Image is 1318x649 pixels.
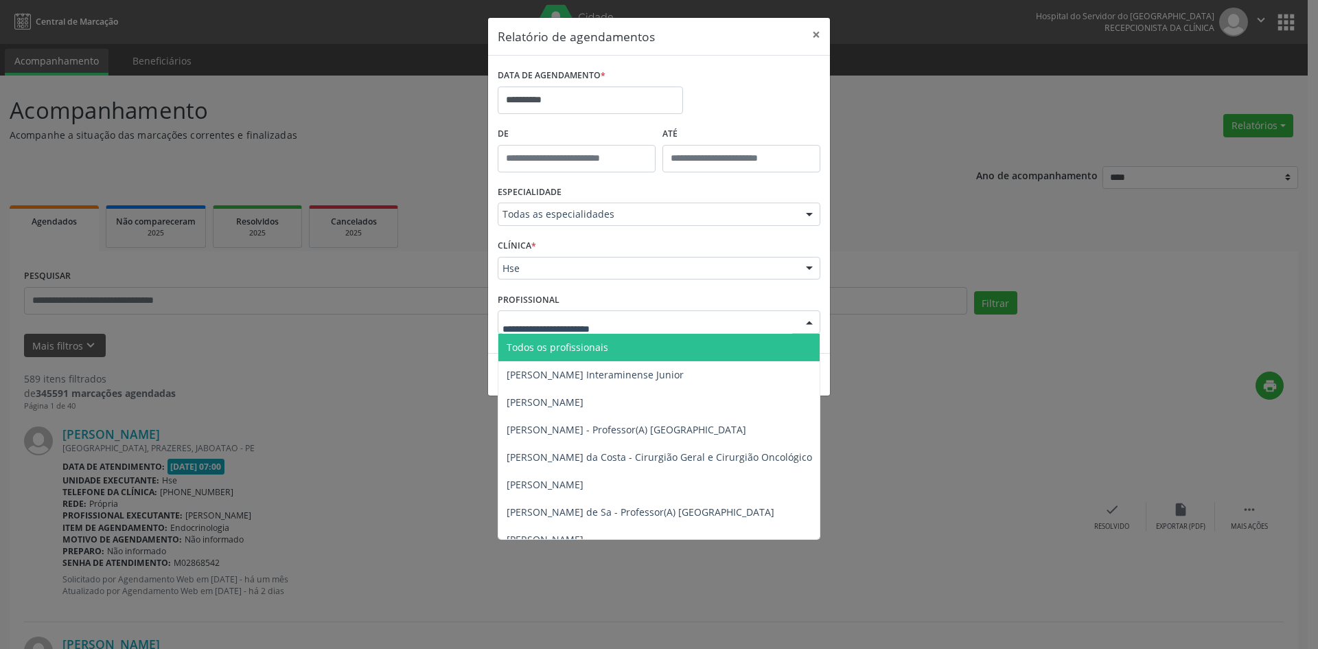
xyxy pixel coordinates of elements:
span: Todos os profissionais [507,341,608,354]
h5: Relatório de agendamentos [498,27,655,45]
span: [PERSON_NAME] [507,396,583,409]
span: Hse [502,262,792,275]
label: ESPECIALIDADE [498,182,562,203]
label: CLÍNICA [498,236,536,257]
span: [PERSON_NAME] da Costa - Cirurgião Geral e Cirurgião Oncológico [507,451,812,464]
span: [PERSON_NAME] Interaminense Junior [507,368,684,381]
span: Todas as especialidades [502,207,792,221]
button: Close [802,18,830,52]
label: DATA DE AGENDAMENTO [498,65,605,87]
span: [PERSON_NAME] [507,478,583,491]
label: ATÉ [662,124,820,145]
span: [PERSON_NAME] de Sa - Professor(A) [GEOGRAPHIC_DATA] [507,505,774,519]
span: [PERSON_NAME] [507,533,583,546]
span: [PERSON_NAME] - Professor(A) [GEOGRAPHIC_DATA] [507,423,746,436]
label: PROFISSIONAL [498,289,559,310]
label: De [498,124,656,145]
